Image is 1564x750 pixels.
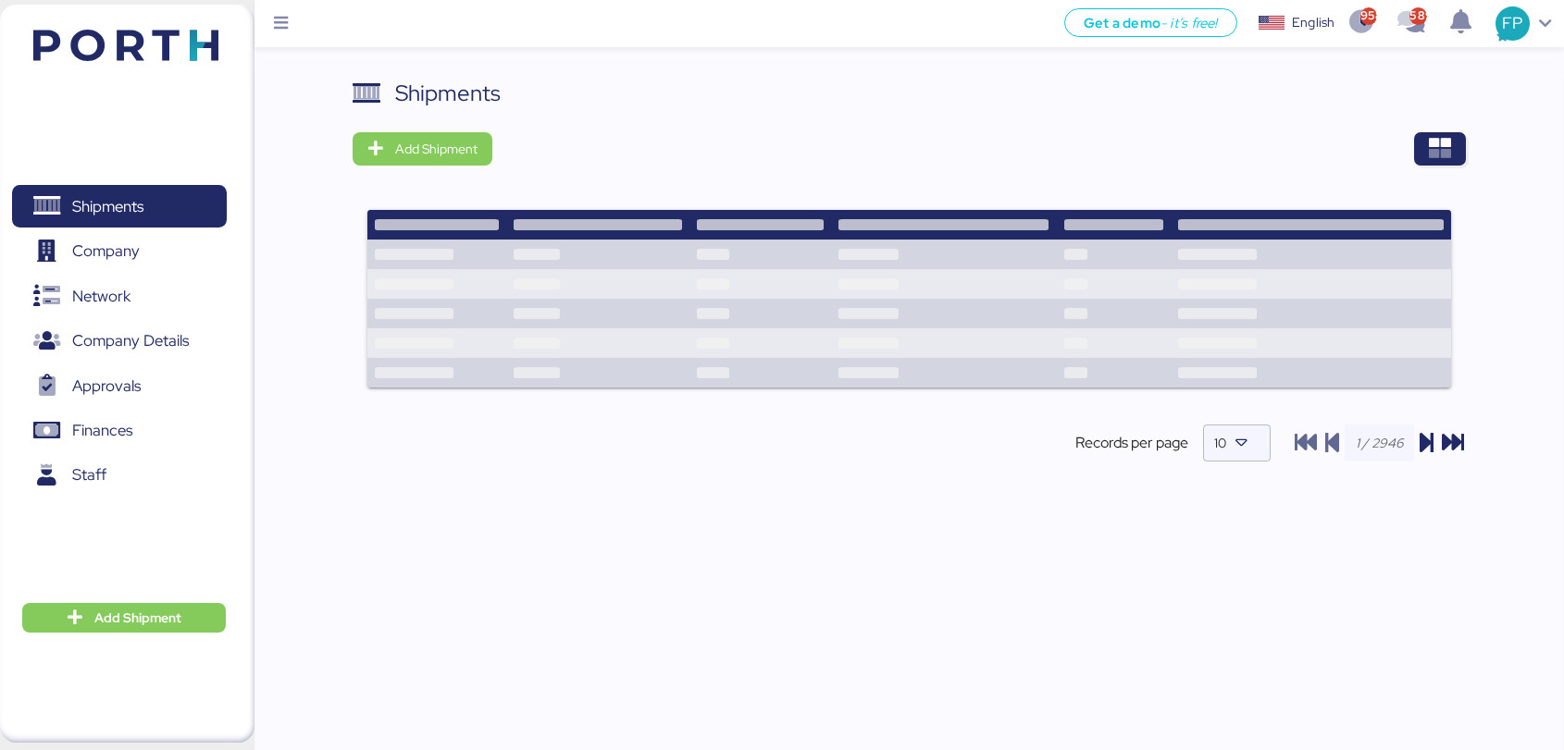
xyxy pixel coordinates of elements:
span: FP [1502,11,1522,35]
span: Records per page [1075,432,1188,454]
a: Staff [12,454,227,497]
span: Add Shipment [395,138,478,160]
span: Approvals [72,373,141,400]
a: Company [12,230,227,273]
span: 10 [1214,435,1226,451]
a: Approvals [12,364,227,407]
span: Add Shipment [94,607,181,629]
span: Shipments [72,193,143,220]
button: Menu [266,8,297,40]
input: 1 / 2946 [1345,424,1414,461]
div: Shipments [395,77,501,110]
a: Finances [12,410,227,452]
span: Network [72,283,130,310]
span: Company [72,238,140,264]
span: Staff [72,461,106,488]
span: Company Details [72,327,189,354]
button: Add Shipment [22,603,226,633]
button: Add Shipment [353,132,492,166]
span: Finances [72,417,132,444]
a: Shipments [12,185,227,227]
a: Company Details [12,320,227,363]
a: Network [12,275,227,317]
div: English [1292,13,1334,32]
